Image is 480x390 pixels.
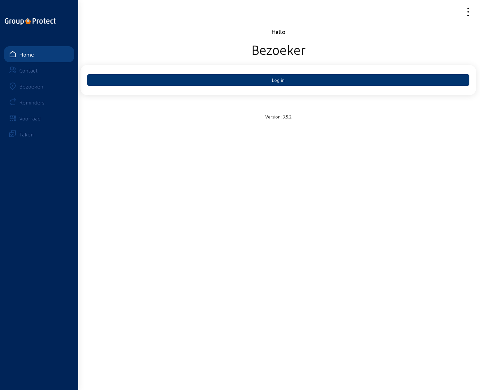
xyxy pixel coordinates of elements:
[19,51,34,58] div: Home
[265,114,292,119] small: Version: 3.5.2
[4,46,74,62] a: Home
[19,115,41,121] div: Voorraad
[80,41,476,58] div: Bezoeker
[4,94,74,110] a: Reminders
[4,110,74,126] a: Voorraad
[19,83,43,90] div: Bezoeken
[5,18,56,25] img: logo-oneline.png
[87,74,469,86] button: Log in
[4,78,74,94] a: Bezoeken
[4,126,74,142] a: Taken
[19,99,45,105] div: Reminders
[4,62,74,78] a: Contact
[80,28,476,36] div: Hallo
[19,67,38,74] div: Contact
[19,131,34,137] div: Taken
